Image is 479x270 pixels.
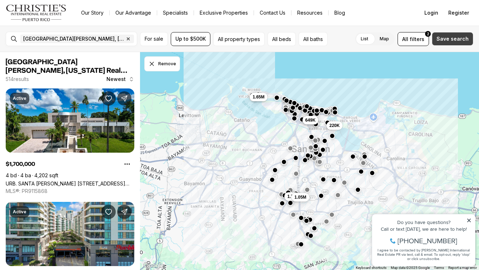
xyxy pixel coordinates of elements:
div: Call or text [DATE], we are here to help! [8,23,103,28]
button: 1.7M [284,192,300,201]
label: Map [374,32,395,45]
button: Allfilters2 [398,32,429,46]
button: All baths [299,32,328,46]
p: 514 results [6,76,29,82]
span: 1.05M [294,194,306,200]
button: 1.05M [291,193,309,202]
button: Newest [102,72,139,86]
a: Our Advantage [110,8,157,18]
button: All beds [268,32,296,46]
button: Up to $500K [171,32,210,46]
button: Save Property: 1511 PONCE DE LEON AVE #571 [101,205,116,219]
button: Register [444,6,473,20]
span: [PHONE_NUMBER] [29,34,89,41]
button: Share Property [117,91,131,106]
span: filters [410,35,424,43]
span: 1.7M [287,194,297,199]
span: Newest [106,76,126,82]
button: Login [420,6,443,20]
span: [GEOGRAPHIC_DATA][PERSON_NAME], [US_STATE] Real Estate & Homes for Up to $500K [6,58,127,83]
span: 649K [305,117,315,123]
a: URB. SANTA MARIA 1906 CLL ORQUIDEA, SAN JUAN PR, 00927 [6,180,134,187]
span: 2 [427,31,429,37]
span: All [402,35,408,43]
label: List [355,32,374,45]
button: For sale [140,32,168,46]
div: Do you have questions? [8,16,103,21]
button: Dismiss drawing [144,56,180,71]
span: 220K [329,123,340,128]
p: Active [13,96,26,101]
button: Save search [432,32,473,46]
button: 1.65M [250,93,267,101]
a: Specialists [157,8,194,18]
button: All property types [213,32,265,46]
a: Exclusive Properties [194,8,254,18]
button: Contact Us [254,8,291,18]
button: Save Property: URB. SANTA MARIA 1906 CLL ORQUIDEA [101,91,116,106]
img: logo [6,4,67,21]
span: [GEOGRAPHIC_DATA][PERSON_NAME], [US_STATE] [23,36,124,42]
a: Blog [329,8,351,18]
span: I agree to be contacted by [PERSON_NAME] International Real Estate PR via text, call & email. To ... [9,44,102,57]
p: Active [13,209,26,215]
span: 1.65M [253,94,264,100]
button: 649K [302,116,318,124]
button: Property options [120,157,134,171]
button: Share Property [117,205,131,219]
span: Register [448,10,469,16]
button: 220K [326,121,343,130]
span: Login [424,10,438,16]
span: Save search [436,36,469,42]
span: Up to $500K [175,36,206,42]
span: For sale [145,36,163,42]
a: Resources [291,8,328,18]
a: Our Story [75,8,109,18]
